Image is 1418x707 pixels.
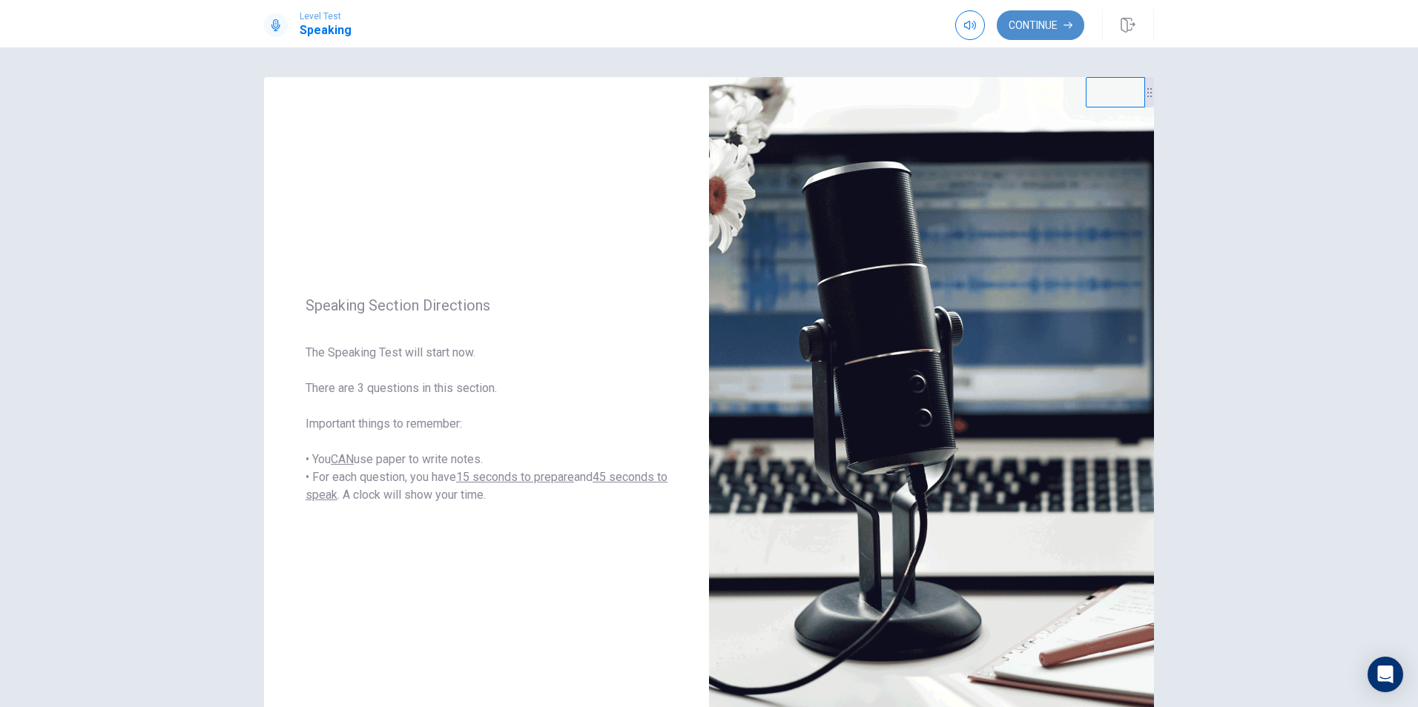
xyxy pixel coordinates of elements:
[997,10,1084,40] button: Continue
[306,296,667,314] span: Speaking Section Directions
[331,452,354,466] u: CAN
[300,11,352,21] span: Level Test
[300,21,352,39] h1: Speaking
[306,344,667,504] span: The Speaking Test will start now. There are 3 questions in this section. Important things to reme...
[456,470,574,484] u: 15 seconds to prepare
[1368,657,1403,692] div: Open Intercom Messenger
